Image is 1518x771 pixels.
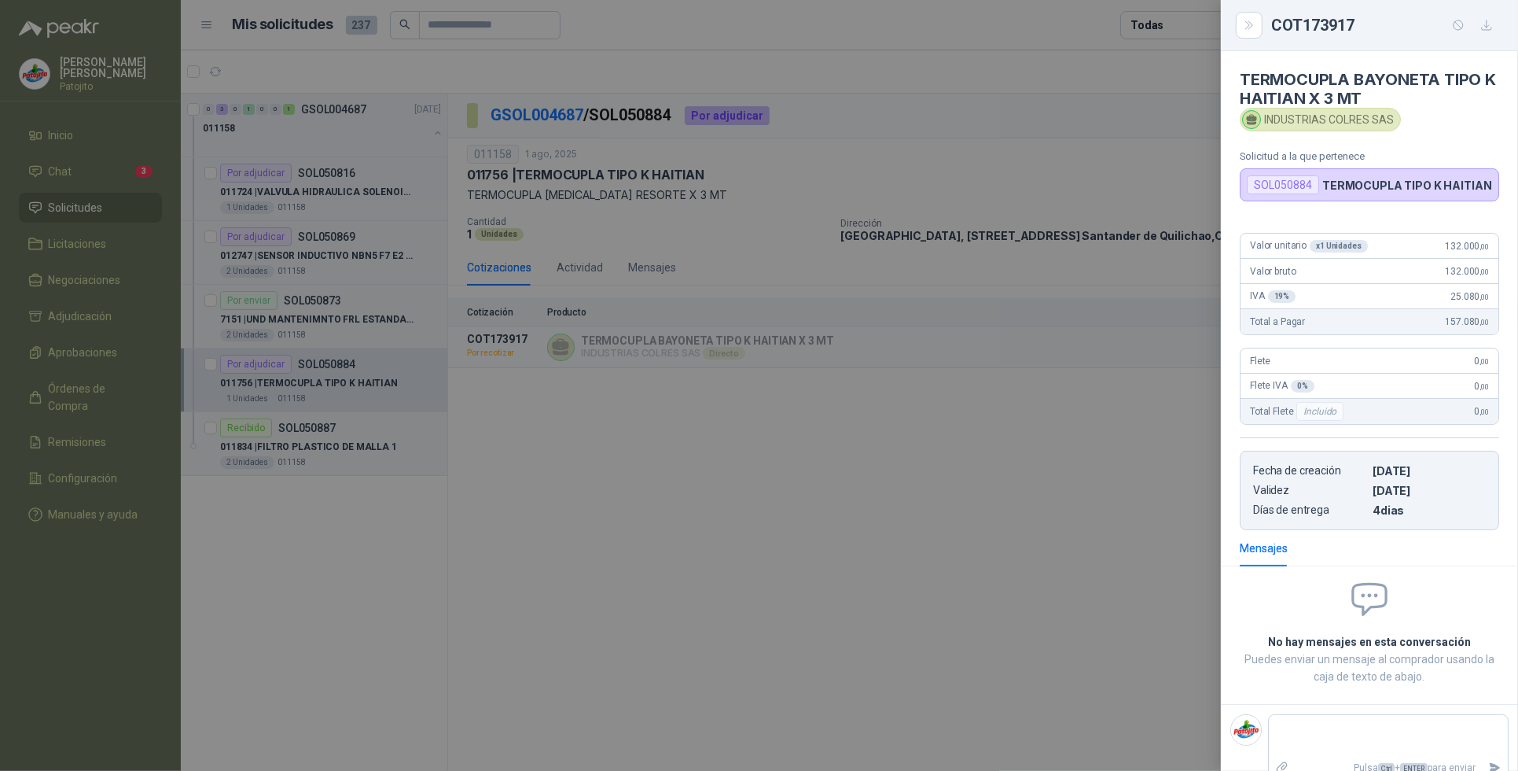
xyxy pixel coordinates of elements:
span: Total Flete [1250,402,1347,421]
div: 19 % [1268,290,1296,303]
p: Días de entrega [1253,504,1366,517]
img: Company Logo [1231,715,1261,745]
span: ,00 [1479,267,1489,276]
span: 157.080 [1445,316,1489,327]
p: Validez [1253,484,1366,497]
span: 132.000 [1445,266,1489,277]
span: 0 [1475,381,1489,392]
span: 132.000 [1445,241,1489,252]
span: 0 [1475,356,1489,367]
h4: TERMOCUPLA BAYONETA TIPO K HAITIAN X 3 MT [1240,70,1499,108]
p: Solicitud a la que pertenece [1240,150,1499,162]
span: ,00 [1479,293,1489,301]
div: x 1 Unidades [1310,240,1368,253]
div: 0 % [1291,380,1314,393]
span: 25.080 [1450,291,1489,302]
span: 0 [1475,406,1489,417]
span: Flete IVA [1250,380,1314,393]
span: ,00 [1479,318,1489,326]
p: Fecha de creación [1253,464,1366,478]
p: TERMOCUPLA TIPO K HAITIAN [1322,179,1492,192]
span: Flete [1250,356,1270,367]
span: ,00 [1479,382,1489,391]
span: Valor bruto [1250,266,1296,277]
span: Total a Pagar [1250,316,1305,327]
div: INDUSTRIAS COLRES SAS [1240,108,1401,131]
span: IVA [1250,290,1296,303]
p: [DATE] [1373,484,1486,497]
div: COT173917 [1271,13,1499,38]
p: [DATE] [1373,464,1486,478]
span: Valor unitario [1250,240,1368,253]
h2: No hay mensajes en esta conversación [1240,633,1499,651]
p: 4 dias [1373,504,1486,517]
div: Mensajes [1240,540,1288,557]
div: Incluido [1296,402,1343,421]
span: ,00 [1479,357,1489,366]
span: ,00 [1479,242,1489,251]
button: Close [1240,16,1259,35]
p: Puedes enviar un mensaje al comprador usando la caja de texto de abajo. [1240,651,1499,685]
div: SOL050884 [1247,175,1319,194]
span: ,00 [1479,408,1489,416]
